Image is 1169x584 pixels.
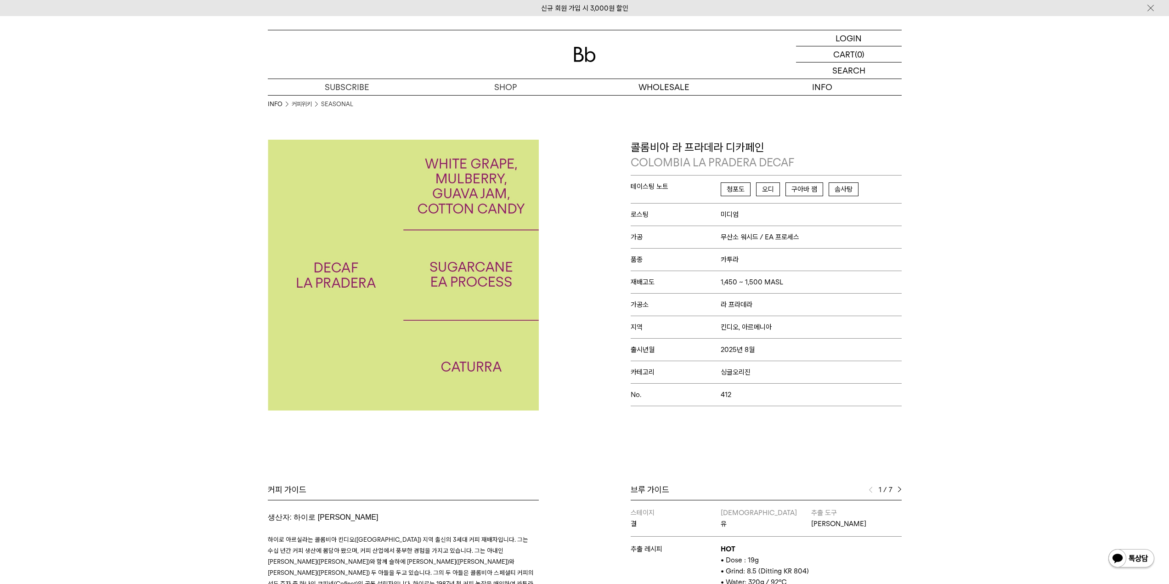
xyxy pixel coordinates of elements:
[811,509,837,517] span: 추출 도구
[721,346,755,354] span: 2025년 8월
[721,391,731,399] span: 412
[796,46,902,62] a: CART (0)
[721,255,739,264] span: 카투라
[721,545,735,553] b: HOT
[631,233,721,241] span: 가공
[721,278,783,286] span: 1,450 ~ 1,500 MASL
[721,567,809,575] span: • Grind: 8.5 (Ditting KR 804)
[889,484,893,495] span: 7
[631,182,721,191] span: 테이스팅 노트
[631,484,902,495] div: 브루 가이드
[292,100,312,109] a: 커피위키
[877,484,881,495] span: 1
[829,182,858,196] span: 솜사탕
[756,182,780,196] span: 오디
[631,155,902,170] p: COLOMBIA LA PRADERA DECAF
[721,323,772,331] span: 킨디오, 아르메니아
[631,391,721,399] span: No.
[631,140,902,170] p: 콜롬비아 라 프라데라 디카페인
[631,323,721,331] span: 지역
[721,556,759,564] span: • Dose : 19g
[855,46,864,62] p: (0)
[574,47,596,62] img: 로고
[721,210,739,219] span: 미디엄
[631,210,721,219] span: 로스팅
[743,79,902,95] p: INFO
[268,484,539,495] div: 커피 가이드
[811,518,902,529] p: [PERSON_NAME]
[883,484,887,495] span: /
[268,140,539,411] img: 콜롬비아 라 프라데라 디카페인 COLOMBIA LA PRADERA DECAF
[631,544,721,555] p: 추출 레시피
[631,278,721,286] span: 재배고도
[268,100,292,109] li: INFO
[541,4,628,12] a: 신규 회원 가입 시 3,000원 할인
[721,518,811,529] p: 유
[785,182,823,196] span: 구아바 잼
[721,509,797,517] span: [DEMOGRAPHIC_DATA]
[631,518,721,529] p: 결
[721,182,751,196] span: 청포도
[721,233,799,241] span: 무산소 워시드 / EA 프로세스
[1107,548,1155,570] img: 카카오톡 채널 1:1 채팅 버튼
[832,62,865,79] p: SEARCH
[631,301,721,309] span: 가공소
[585,79,743,95] p: WHOLESALE
[631,509,655,517] span: 스테이지
[268,513,378,521] span: 생산자: 하이로 [PERSON_NAME]
[631,255,721,264] span: 품종
[426,79,585,95] a: SHOP
[721,301,752,309] span: 라 프라데라
[631,346,721,354] span: 출시년월
[796,30,902,46] a: LOGIN
[833,46,855,62] p: CART
[321,100,353,109] a: SEASONAL
[268,79,426,95] a: SUBSCRIBE
[721,368,751,376] span: 싱글오리진
[836,30,862,46] p: LOGIN
[631,368,721,376] span: 카테고리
